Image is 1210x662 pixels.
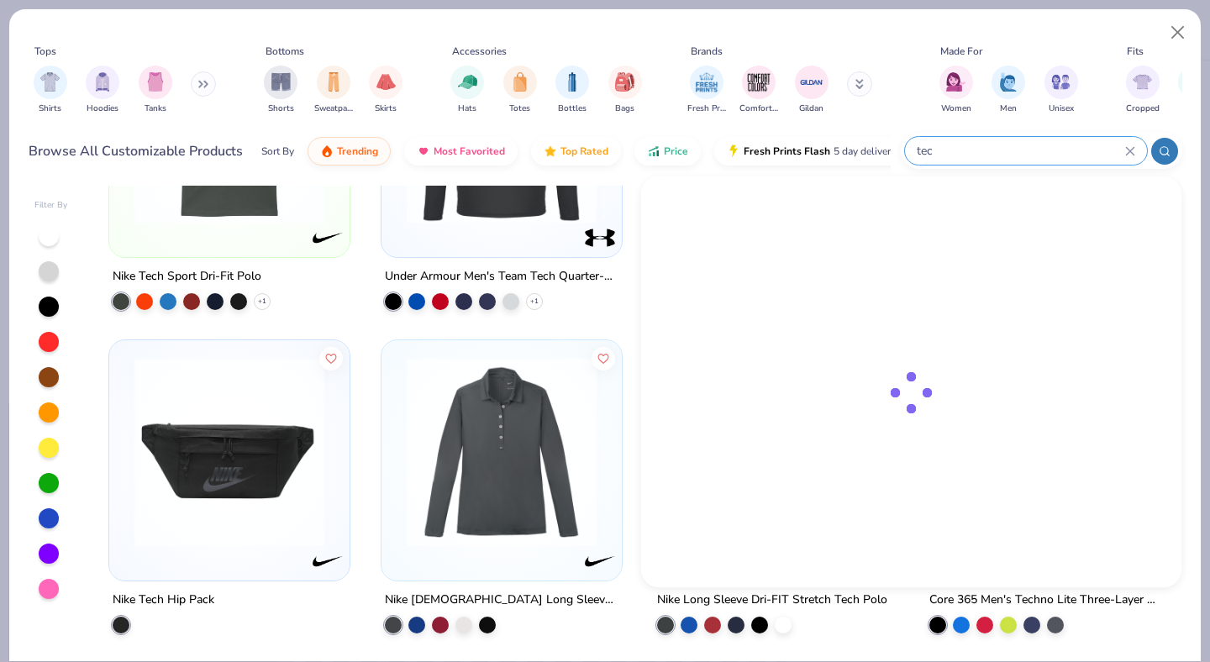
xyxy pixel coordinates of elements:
[86,66,119,115] div: filter for Hoodies
[1000,102,1017,115] span: Men
[727,144,740,158] img: flash.gif
[605,356,812,546] img: 33551b14-599f-4a5c-b6c3-4037f3a7e06f
[1126,102,1160,115] span: Cropped
[404,137,518,165] button: Most Favorited
[271,72,291,92] img: Shorts Image
[385,589,618,610] div: Nike [DEMOGRAPHIC_DATA] Long Sleeve Dri-FIT Stretch Tech Polo
[40,72,60,92] img: Shirts Image
[563,72,581,92] img: Bottles Image
[1127,44,1144,59] div: Fits
[311,544,345,577] img: Nike logo
[29,141,243,161] div: Browse All Customizable Products
[324,72,343,92] img: Sweatpants Image
[992,66,1025,115] button: filter button
[320,346,344,370] button: Like
[320,144,334,158] img: trending.gif
[314,66,353,115] button: filter button
[592,346,615,370] button: Like
[39,102,61,115] span: Shirts
[555,66,589,115] div: filter for Bottles
[739,102,778,115] span: Comfort Colors
[314,66,353,115] div: filter for Sweatpants
[664,144,688,158] span: Price
[746,70,771,95] img: Comfort Colors Image
[264,66,297,115] button: filter button
[417,144,430,158] img: most_fav.gif
[1133,72,1152,92] img: Cropped Image
[560,144,608,158] span: Top Rated
[634,137,701,165] button: Price
[799,102,823,115] span: Gildan
[266,44,304,59] div: Bottoms
[939,66,973,115] div: filter for Women
[503,66,537,115] div: filter for Totes
[376,72,396,92] img: Skirts Image
[375,102,397,115] span: Skirts
[308,137,391,165] button: Trending
[1049,102,1074,115] span: Unisex
[398,34,605,223] img: 6697594c-5e5c-4b52-8e27-1fa69b3af616
[795,66,829,115] button: filter button
[714,137,908,165] button: Fresh Prints Flash5 day delivery
[555,66,589,115] button: filter button
[34,66,67,115] div: filter for Shirts
[126,356,333,546] img: 2a1e5d4b-d7ee-40e2-bf6e-c650c8a148b3
[929,589,1163,610] div: Core 365 Men's Techno Lite Three-Layer Knit Tech-Shell
[268,102,294,115] span: Shorts
[530,296,539,306] span: + 1
[503,66,537,115] button: filter button
[434,144,505,158] span: Most Favorited
[34,44,56,59] div: Tops
[113,589,214,610] div: Nike Tech Hip Pack
[615,102,634,115] span: Bags
[799,70,824,95] img: Gildan Image
[385,265,618,286] div: Under Armour Men's Team Tech Quarter-Zip
[146,72,165,92] img: Tanks Image
[1126,66,1160,115] button: filter button
[452,44,507,59] div: Accessories
[691,44,723,59] div: Brands
[93,72,112,92] img: Hoodies Image
[1044,66,1078,115] div: filter for Unisex
[939,66,973,115] button: filter button
[687,66,726,115] button: filter button
[311,220,345,254] img: Nike logo
[558,102,587,115] span: Bottles
[511,72,529,92] img: Totes Image
[86,66,119,115] button: filter button
[369,66,402,115] button: filter button
[458,72,477,92] img: Hats Image
[615,72,634,92] img: Bags Image
[795,66,829,115] div: filter for Gildan
[687,102,726,115] span: Fresh Prints
[940,44,982,59] div: Made For
[34,199,68,212] div: Filter By
[369,66,402,115] div: filter for Skirts
[992,66,1025,115] div: filter for Men
[694,70,719,95] img: Fresh Prints Image
[87,102,118,115] span: Hoodies
[264,66,297,115] div: filter for Shorts
[1044,66,1078,115] button: filter button
[261,144,294,159] div: Sort By
[999,72,1018,92] img: Men Image
[739,66,778,115] button: filter button
[450,66,484,115] div: filter for Hats
[946,72,965,92] img: Women Image
[258,296,266,306] span: + 1
[314,102,353,115] span: Sweatpants
[1126,66,1160,115] div: filter for Cropped
[915,141,1125,160] input: Try "T-Shirt"
[398,356,605,546] img: d5f8ac05-41fb-4388-aefb-ebd02cc8d71b
[544,144,557,158] img: TopRated.gif
[139,66,172,115] div: filter for Tanks
[458,102,476,115] span: Hats
[139,66,172,115] button: filter button
[509,102,530,115] span: Totes
[337,144,378,158] span: Trending
[34,66,67,115] button: filter button
[687,66,726,115] div: filter for Fresh Prints
[739,66,778,115] div: filter for Comfort Colors
[583,220,617,254] img: Under Armour logo
[1162,17,1194,49] button: Close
